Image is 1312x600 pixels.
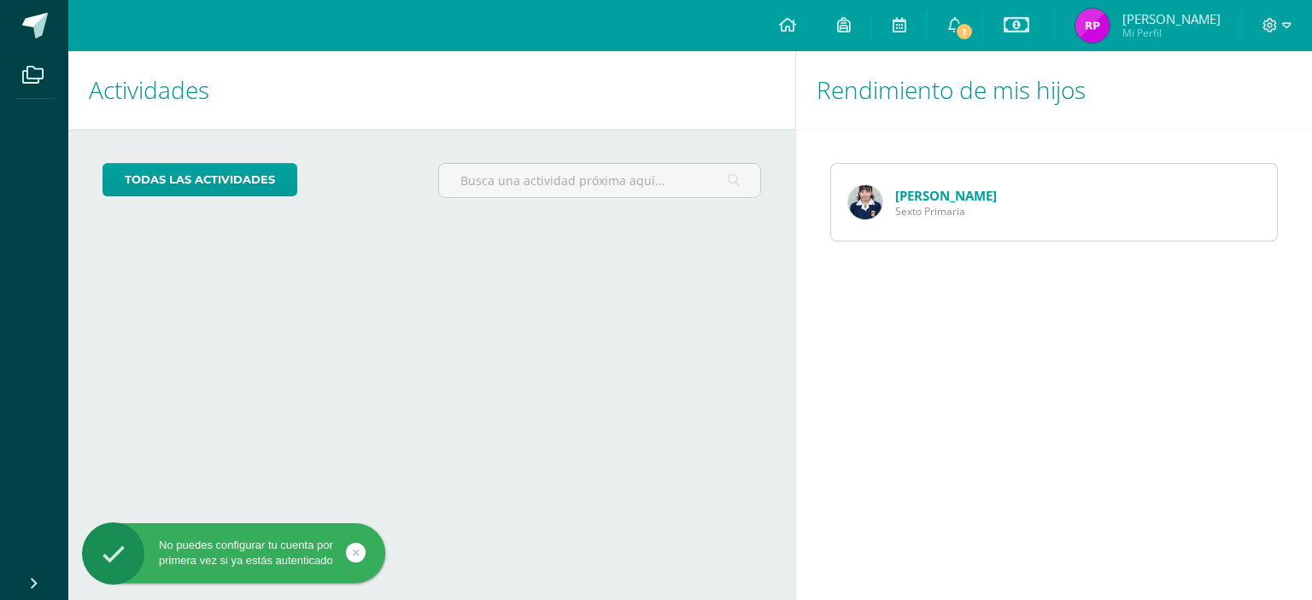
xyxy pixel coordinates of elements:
img: 86b5fdf82b516cd82e2b97a1ad8108b3.png [1075,9,1110,43]
a: todas las Actividades [102,163,297,196]
span: Mi Perfil [1122,26,1221,40]
div: No puedes configurar tu cuenta por primera vez si ya estás autenticado [82,538,385,568]
h1: Rendimiento de mis hijos [817,51,1291,129]
img: fcabbff20c05842f86adf77919e12c9a.png [848,185,882,219]
span: [PERSON_NAME] [1122,10,1221,27]
span: 1 [955,22,974,41]
input: Busca una actividad próxima aquí... [439,164,759,197]
span: Sexto Primaria [895,204,997,218]
h1: Actividades [89,51,775,129]
a: [PERSON_NAME] [895,187,997,204]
